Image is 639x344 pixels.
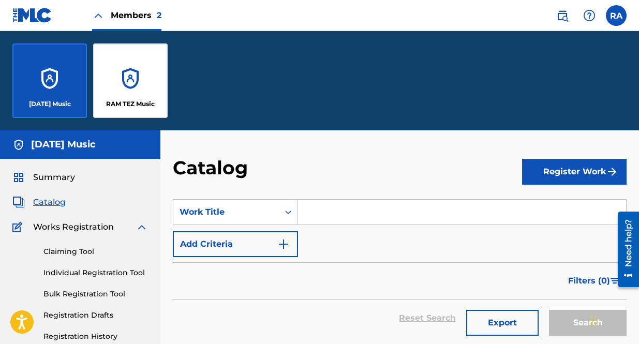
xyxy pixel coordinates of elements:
[173,156,253,180] h2: Catalog
[31,139,96,151] h5: August 15th Music
[466,310,539,336] button: Export
[277,238,290,250] img: 9d2ae6d4665cec9f34b9.svg
[43,331,148,342] a: Registration History
[33,171,75,184] span: Summary
[93,43,168,118] a: AccountsRAM TEZ Music
[106,99,155,109] p: RAM TEZ Music
[111,9,161,21] span: Members
[43,267,148,278] a: Individual Registration Tool
[590,305,597,336] div: Drag
[12,8,52,23] img: MLC Logo
[556,9,569,22] img: search
[587,294,639,344] iframe: Chat Widget
[43,289,148,300] a: Bulk Registration Tool
[173,231,298,257] button: Add Criteria
[136,221,148,233] img: expand
[12,196,25,208] img: Catalog
[12,139,25,151] img: Accounts
[33,221,114,233] span: Works Registration
[12,196,66,208] a: CatalogCatalog
[522,159,627,185] button: Register Work
[610,207,639,292] iframe: Resource Center
[606,166,618,178] img: f7272a7cc735f4ea7f67.svg
[157,10,161,20] span: 2
[12,171,25,184] img: Summary
[562,268,627,294] button: Filters (0)
[606,5,627,26] div: User Menu
[552,5,573,26] a: Public Search
[583,9,596,22] img: help
[43,246,148,257] a: Claiming Tool
[579,5,600,26] div: Help
[568,275,610,287] span: Filters ( 0 )
[12,221,26,233] img: Works Registration
[33,196,66,208] span: Catalog
[180,206,273,218] div: Work Title
[92,9,105,22] img: Close
[43,310,148,321] a: Registration Drafts
[12,43,87,118] a: Accounts[DATE] Music
[12,171,75,184] a: SummarySummary
[29,99,71,109] p: August 15th Music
